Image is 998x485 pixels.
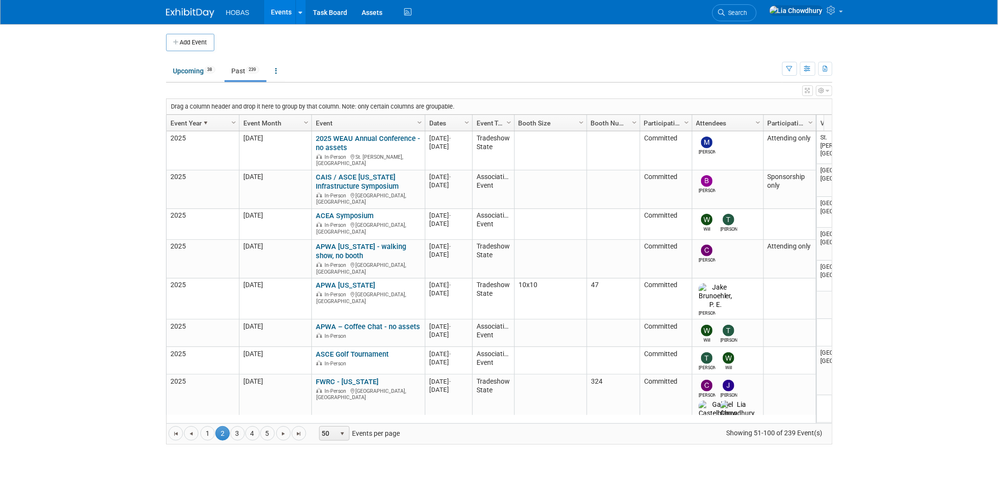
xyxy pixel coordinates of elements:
img: Lia Chowdhury [720,401,755,418]
img: Will Stafford [701,214,713,225]
a: Event Month [243,115,305,131]
a: Column Settings [629,115,640,129]
span: 38 [205,66,215,73]
img: In-Person Event [316,262,322,267]
a: 4 [245,426,260,441]
button: Add Event [166,34,214,51]
span: select [338,430,346,438]
td: 2025 [167,209,239,240]
span: Column Settings [463,119,471,126]
span: Column Settings [230,119,238,126]
span: Column Settings [754,119,762,126]
span: - [449,281,451,289]
span: Column Settings [807,119,815,126]
a: Booth Size [519,115,580,131]
span: In-Person [324,262,349,268]
a: Booth Number [591,115,633,131]
td: 47 [587,278,640,320]
div: Bijan Khamanian [699,187,716,194]
div: [DATE] [429,134,468,142]
img: Gabriel Castelblanco, P. E. [699,401,739,427]
span: Events per page [307,426,409,441]
a: Dates [429,115,466,131]
div: St. [PERSON_NAME], [GEOGRAPHIC_DATA] [316,152,421,167]
td: 324 [587,374,640,437]
span: In-Person [324,360,349,367]
td: [GEOGRAPHIC_DATA], [GEOGRAPHIC_DATA] [817,261,860,291]
span: In-Person [324,333,349,339]
span: Go to the next page [280,430,287,438]
img: Lia Chowdhury [769,5,823,16]
div: [DATE] [429,358,468,366]
span: Search [725,9,747,16]
div: Drag a column header and drop it here to group by that column. Note: only certain columns are gro... [167,99,832,114]
a: Upcoming38 [166,62,223,80]
td: 2025 [167,131,239,170]
td: Association Event [472,170,514,209]
div: Christopher Shirazy [699,391,716,399]
img: In-Person Event [316,291,322,296]
a: Column Settings [301,115,311,129]
a: 5 [260,426,275,441]
td: Tradeshow State [472,374,514,437]
div: [DATE] [429,386,468,394]
div: [GEOGRAPHIC_DATA], [GEOGRAPHIC_DATA] [316,191,421,206]
span: Column Settings [577,119,585,126]
img: Ted Woolsey [723,325,734,336]
a: Search [712,4,757,21]
a: Participation [644,115,686,131]
td: Committed [640,209,692,240]
a: 1 [200,426,215,441]
span: In-Person [324,154,349,160]
a: Go to the last page [292,426,306,441]
img: In-Person Event [316,388,322,393]
td: Association Event [472,209,514,240]
span: Column Settings [302,119,310,126]
td: Tradeshow State [472,278,514,320]
div: Will Stafford [699,336,716,344]
a: CAIS / ASCE [US_STATE] Infrastructure Symposium [316,173,399,191]
a: APWA [US_STATE] - walking show, no booth [316,242,406,260]
a: Go to the previous page [184,426,198,441]
div: [DATE] [429,211,468,220]
span: Column Settings [416,119,423,126]
a: FWRC - [US_STATE] [316,377,379,386]
a: Event Year [170,115,233,131]
a: Column Settings [681,115,692,129]
span: - [449,243,451,250]
img: Will Stafford [723,352,734,364]
div: Ted Woolsey [699,364,716,371]
td: St. [PERSON_NAME], [GEOGRAPHIC_DATA] [817,131,860,164]
img: Jeffrey LeBlanc [723,380,734,391]
td: [DATE] [239,240,311,278]
span: 50 [320,427,336,440]
td: [DATE] [239,374,311,437]
span: Go to the last page [295,430,303,438]
span: Column Settings [631,119,638,126]
span: - [449,173,451,180]
div: [GEOGRAPHIC_DATA], [GEOGRAPHIC_DATA] [316,290,421,305]
a: 3 [230,426,245,441]
img: ExhibitDay [166,8,214,18]
td: Committed [640,319,692,347]
a: ACEA Symposium [316,211,374,220]
div: Jake Brunoehler, P. E. [699,309,716,317]
img: In-Person Event [316,333,322,338]
img: Ted Woolsey [701,352,713,364]
td: [GEOGRAPHIC_DATA], [GEOGRAPHIC_DATA] [817,164,860,197]
td: [DATE] [239,170,311,209]
div: Ted Woolsey [720,225,737,233]
a: Column Settings [462,115,472,129]
span: - [449,323,451,330]
a: Venue Location [821,115,854,131]
a: 2025 WEAU Annual Conference - no assets [316,134,420,152]
span: Column Settings [505,119,513,126]
td: Committed [640,170,692,209]
span: Go to the first page [172,430,180,438]
td: [DATE] [239,278,311,320]
td: 2025 [167,319,239,347]
div: [DATE] [429,289,468,297]
td: 2025 [167,374,239,437]
td: Sponsorship only [763,170,816,209]
a: Column Settings [228,115,239,129]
